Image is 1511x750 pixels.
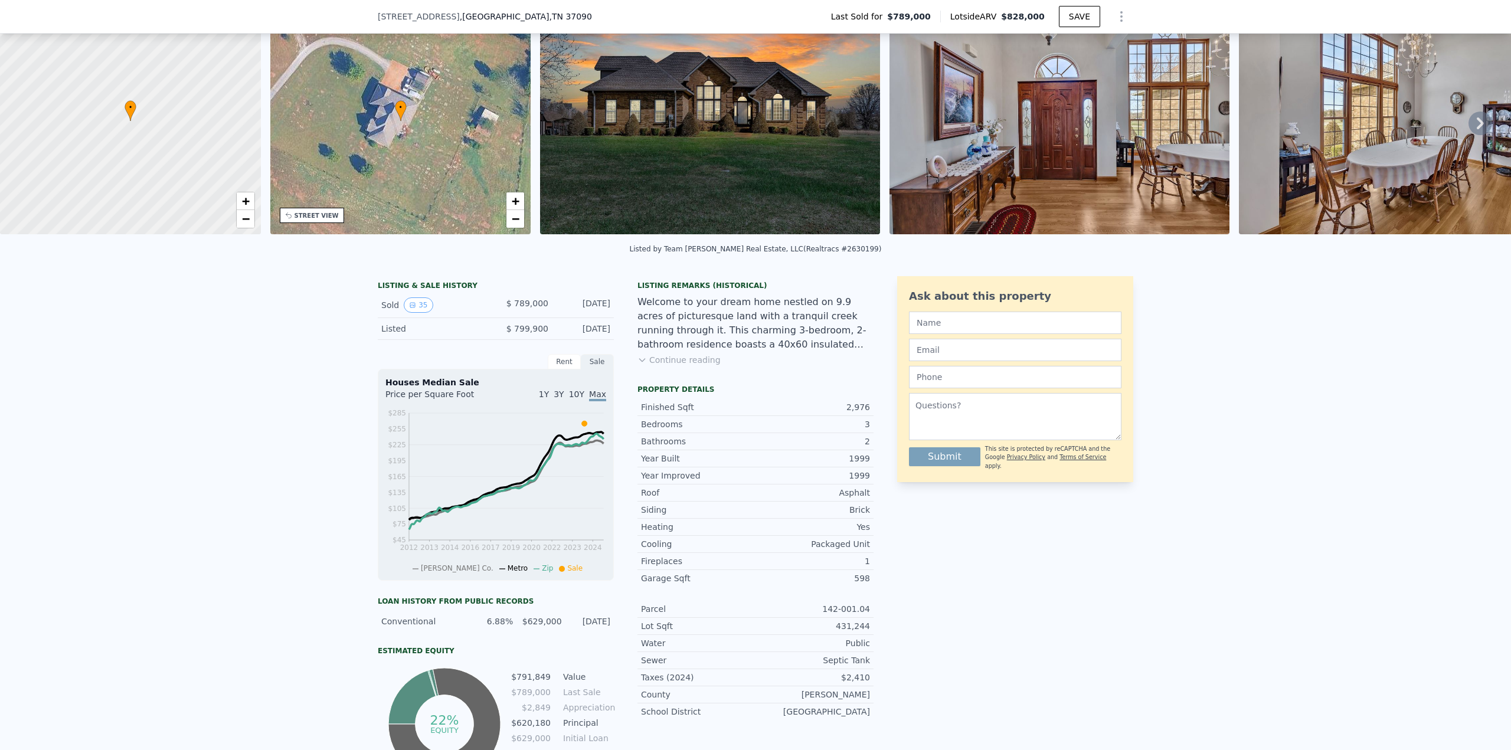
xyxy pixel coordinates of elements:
button: Show Options [1110,5,1133,28]
tspan: $135 [388,489,406,497]
div: Brick [755,504,870,516]
span: Lotside ARV [950,11,1001,22]
div: Conventional [381,615,465,627]
div: Sewer [641,654,755,666]
tspan: $285 [388,409,406,417]
div: $629,000 [520,615,561,627]
span: [PERSON_NAME] Co. [421,564,493,572]
div: This site is protected by reCAPTCHA and the Google and apply. [985,445,1121,470]
div: Rent [548,354,581,369]
div: Estimated Equity [378,646,614,656]
td: Last Sale [561,686,614,699]
div: 598 [755,572,870,584]
tspan: $165 [388,473,406,481]
tspan: $105 [388,505,406,513]
a: Privacy Policy [1007,454,1045,460]
tspan: 2023 [564,543,582,552]
div: Listed [381,323,486,335]
tspan: 2020 [523,543,541,552]
div: Heating [641,521,755,533]
input: Phone [909,366,1121,388]
img: Sale: 129911760 Parcel: 93932633 [889,8,1229,234]
a: Zoom out [237,210,254,228]
div: Bathrooms [641,435,755,447]
div: County [641,689,755,700]
tspan: 2024 [584,543,602,552]
div: Garage Sqft [641,572,755,584]
a: Zoom out [506,210,524,228]
td: Principal [561,716,614,729]
span: $ 789,000 [506,299,548,308]
span: , [GEOGRAPHIC_DATA] [460,11,592,22]
td: $629,000 [511,732,551,745]
span: − [241,211,249,226]
tspan: 2019 [502,543,521,552]
div: Septic Tank [755,654,870,666]
a: Zoom in [506,192,524,210]
div: STREET VIEW [295,211,339,220]
div: Bedrooms [641,418,755,430]
div: Finished Sqft [641,401,755,413]
td: $789,000 [511,686,551,699]
a: Terms of Service [1059,454,1106,460]
tspan: $45 [393,536,406,545]
div: Year Improved [641,470,755,482]
tspan: 2013 [420,543,439,552]
tspan: equity [430,725,459,734]
span: , TN 37090 [549,12,591,21]
tspan: 2012 [400,543,418,552]
div: [DATE] [558,297,610,313]
div: School District [641,706,755,718]
span: [STREET_ADDRESS] [378,11,460,22]
td: $791,849 [511,670,551,683]
tspan: 2017 [482,543,500,552]
div: Loan history from public records [378,597,614,606]
span: Last Sold for [831,11,888,22]
div: 3 [755,418,870,430]
span: − [512,211,519,226]
span: $828,000 [1001,12,1045,21]
span: 3Y [554,389,564,399]
div: Price per Square Foot [385,388,496,407]
div: [DATE] [569,615,610,627]
button: View historical data [404,297,433,313]
span: 1Y [539,389,549,399]
div: [PERSON_NAME] [755,689,870,700]
span: + [512,194,519,208]
div: Sold [381,297,486,313]
div: Cooling [641,538,755,550]
span: Max [589,389,606,401]
div: [DATE] [558,323,610,335]
div: • [125,100,136,121]
span: Sale [567,564,583,572]
div: 1 [755,555,870,567]
div: Asphalt [755,487,870,499]
tspan: 2014 [441,543,459,552]
div: Property details [637,385,874,394]
div: Ask about this property [909,288,1121,304]
span: Zip [542,564,553,572]
img: Sale: 129911760 Parcel: 93932633 [540,8,880,234]
td: Initial Loan [561,732,614,745]
div: $2,410 [755,672,870,683]
button: Continue reading [637,354,721,366]
td: $2,849 [511,701,551,714]
div: 6.88% [472,615,513,627]
span: $ 799,900 [506,324,548,333]
tspan: $195 [388,457,406,465]
div: Public [755,637,870,649]
div: Houses Median Sale [385,376,606,388]
div: [GEOGRAPHIC_DATA] [755,706,870,718]
span: Metro [508,564,528,572]
div: Roof [641,487,755,499]
div: Listing Remarks (Historical) [637,281,874,290]
input: Email [909,339,1121,361]
td: Value [561,670,614,683]
tspan: $255 [388,425,406,433]
div: Listed by Team [PERSON_NAME] Real Estate, LLC (Realtracs #2630199) [630,245,882,253]
div: Sale [581,354,614,369]
div: 2,976 [755,401,870,413]
div: Siding [641,504,755,516]
span: $789,000 [887,11,931,22]
div: 1999 [755,470,870,482]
